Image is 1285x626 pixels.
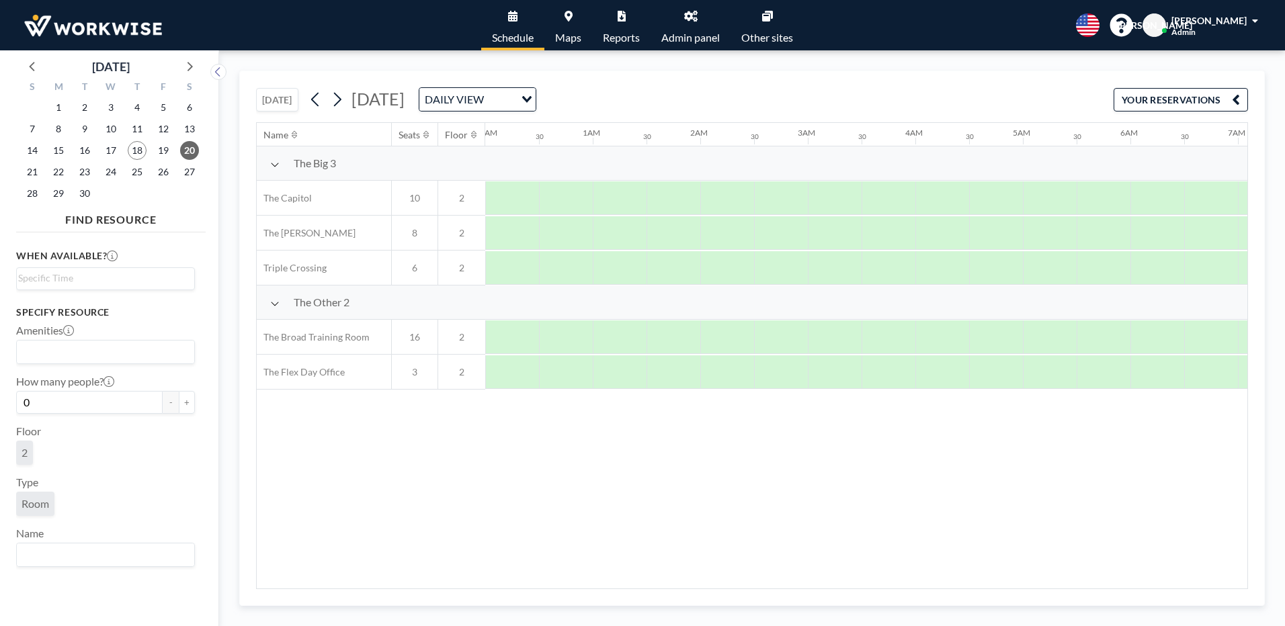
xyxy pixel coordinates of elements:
[180,98,199,117] span: Saturday, September 6, 2025
[17,268,194,288] div: Search for option
[751,132,759,141] div: 30
[257,366,345,378] span: The Flex Day Office
[438,192,485,204] span: 2
[75,98,94,117] span: Tuesday, September 2, 2025
[16,306,195,318] h3: Specify resource
[49,120,68,138] span: Monday, September 8, 2025
[257,227,356,239] span: The [PERSON_NAME]
[661,32,720,43] span: Admin panel
[75,163,94,181] span: Tuesday, September 23, 2025
[22,446,28,459] span: 2
[16,424,41,438] label: Floor
[49,141,68,160] span: Monday, September 15, 2025
[438,331,485,343] span: 2
[741,32,793,43] span: Other sites
[92,57,130,76] div: [DATE]
[154,98,173,117] span: Friday, September 5, 2025
[19,79,46,97] div: S
[180,120,199,138] span: Saturday, September 13, 2025
[392,227,438,239] span: 8
[16,527,44,540] label: Name
[23,184,42,203] span: Sunday, September 28, 2025
[399,129,420,141] div: Seats
[49,98,68,117] span: Monday, September 1, 2025
[294,296,349,309] span: The Other 2
[23,163,42,181] span: Sunday, September 21, 2025
[22,12,165,39] img: organization-logo
[392,366,438,378] span: 3
[257,262,327,274] span: Triple Crossing
[1171,15,1247,26] span: [PERSON_NAME]
[690,128,708,138] div: 2AM
[75,184,94,203] span: Tuesday, September 30, 2025
[163,391,179,414] button: -
[351,89,405,109] span: [DATE]
[392,331,438,343] span: 16
[49,163,68,181] span: Monday, September 22, 2025
[128,141,147,160] span: Thursday, September 18, 2025
[583,128,600,138] div: 1AM
[257,331,370,343] span: The Broad Training Room
[101,98,120,117] span: Wednesday, September 3, 2025
[392,192,438,204] span: 10
[128,120,147,138] span: Thursday, September 11, 2025
[488,91,513,108] input: Search for option
[643,132,651,141] div: 30
[263,129,288,141] div: Name
[49,184,68,203] span: Monday, September 29, 2025
[150,79,176,97] div: F
[475,128,497,138] div: 12AM
[1228,128,1245,138] div: 7AM
[46,79,72,97] div: M
[905,128,923,138] div: 4AM
[1171,27,1196,37] span: Admin
[18,271,187,285] input: Search for option
[1013,128,1030,138] div: 5AM
[492,32,534,43] span: Schedule
[438,366,485,378] span: 2
[75,120,94,138] span: Tuesday, September 9, 2025
[128,163,147,181] span: Thursday, September 25, 2025
[18,343,187,361] input: Search for option
[438,227,485,239] span: 2
[124,79,150,97] div: T
[180,141,199,160] span: Saturday, September 20, 2025
[16,208,206,226] h4: FIND RESOURCE
[154,163,173,181] span: Friday, September 26, 2025
[72,79,98,97] div: T
[966,132,974,141] div: 30
[18,546,187,564] input: Search for option
[180,163,199,181] span: Saturday, September 27, 2025
[75,141,94,160] span: Tuesday, September 16, 2025
[154,141,173,160] span: Friday, September 19, 2025
[128,98,147,117] span: Thursday, September 4, 2025
[22,497,49,510] span: Room
[1181,132,1189,141] div: 30
[101,141,120,160] span: Wednesday, September 17, 2025
[1117,19,1192,32] span: [PERSON_NAME]
[798,128,815,138] div: 3AM
[16,476,38,489] label: Type
[445,129,468,141] div: Floor
[294,156,336,170] span: The Big 3
[17,341,194,363] div: Search for option
[16,324,74,337] label: Amenities
[419,88,536,111] div: Search for option
[1073,132,1081,141] div: 30
[422,91,487,108] span: DAILY VIEW
[858,132,866,141] div: 30
[98,79,124,97] div: W
[101,163,120,181] span: Wednesday, September 24, 2025
[23,141,42,160] span: Sunday, September 14, 2025
[257,192,312,204] span: The Capitol
[555,32,581,43] span: Maps
[17,543,194,566] div: Search for option
[256,88,298,111] button: [DATE]
[179,391,195,414] button: +
[536,132,544,141] div: 30
[1114,88,1248,111] button: YOUR RESERVATIONS
[603,32,640,43] span: Reports
[16,375,114,388] label: How many people?
[176,79,202,97] div: S
[392,262,438,274] span: 6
